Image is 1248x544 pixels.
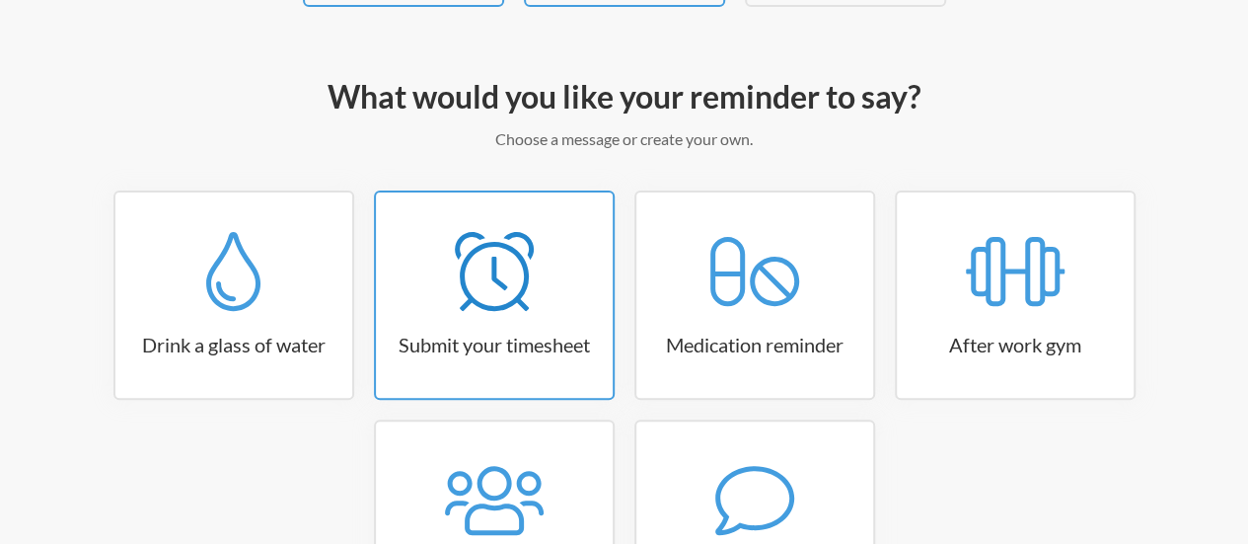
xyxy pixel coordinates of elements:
[636,331,873,358] h3: Medication reminder
[115,331,352,358] h3: Drink a glass of water
[376,331,613,358] h3: Submit your timesheet
[897,331,1134,358] h3: After work gym
[59,127,1189,151] p: Choose a message or create your own.
[59,76,1189,117] h2: What would you like your reminder to say?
